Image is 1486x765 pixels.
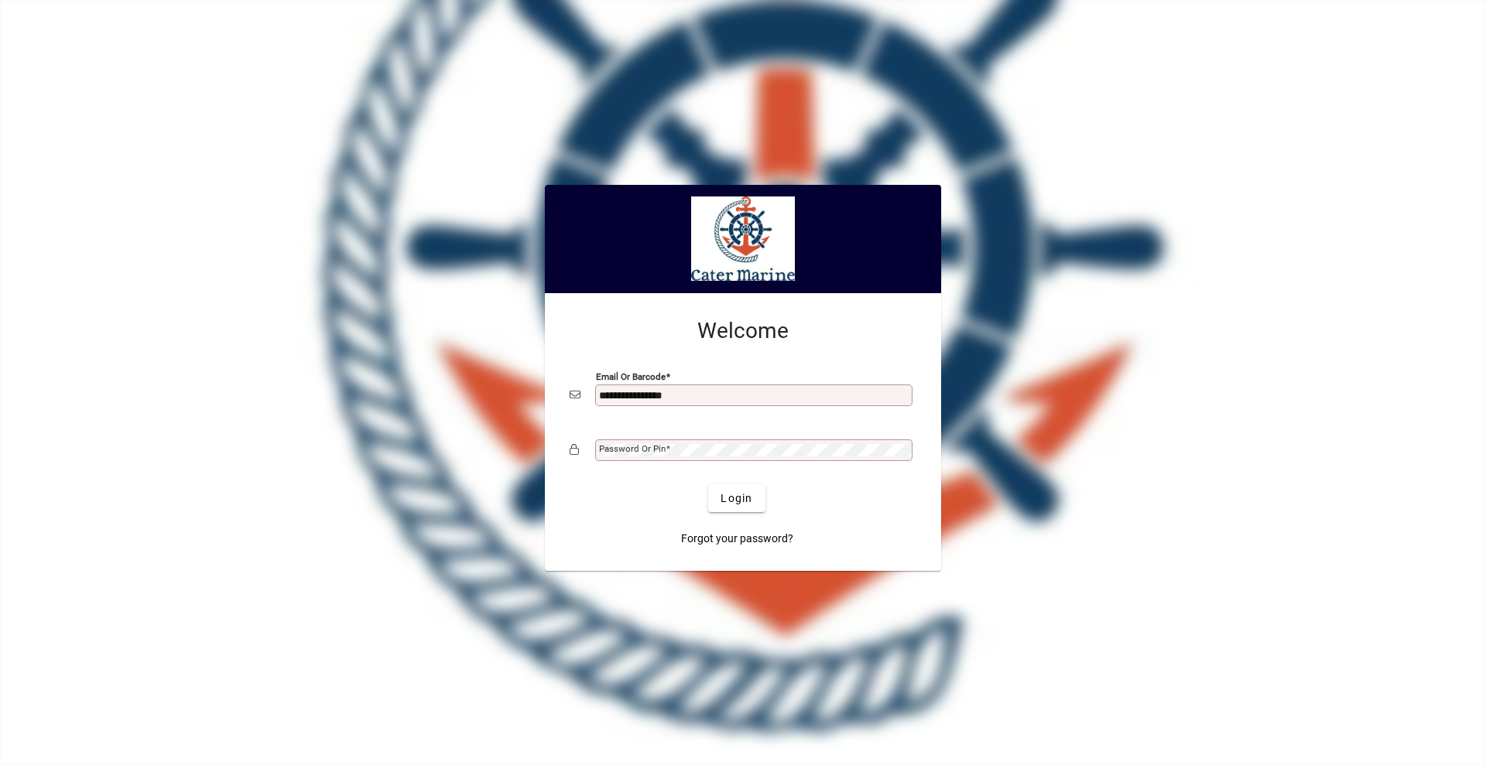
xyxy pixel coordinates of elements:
a: Forgot your password? [675,524,799,552]
mat-label: Email or Barcode [596,371,666,382]
mat-label: Password or Pin [599,443,666,454]
span: Login [721,490,752,507]
button: Login [708,484,765,512]
span: Forgot your password? [681,531,793,547]
h2: Welcome [570,318,916,344]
